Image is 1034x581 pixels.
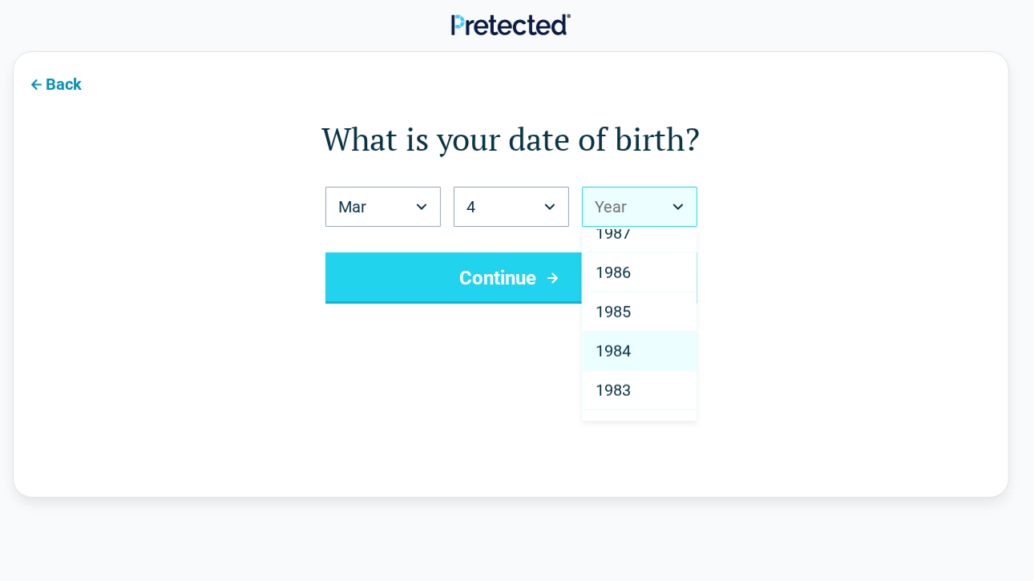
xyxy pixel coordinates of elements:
[596,420,631,439] span: 1982
[596,381,631,400] span: 1983
[596,341,631,361] span: 1984
[596,302,631,321] span: 1985
[596,263,631,282] span: 1986
[596,224,631,243] span: 1987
